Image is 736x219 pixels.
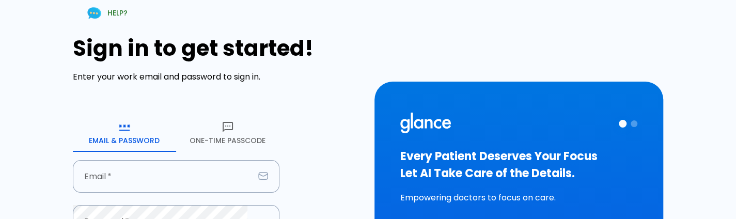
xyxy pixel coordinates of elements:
[176,115,279,152] button: One-Time Passcode
[85,4,103,22] img: Chat Support
[73,71,362,83] p: Enter your work email and password to sign in.
[73,115,176,152] button: Email & Password
[73,160,254,193] input: dr.ahmed@clinic.com
[400,192,638,204] p: Empowering doctors to focus on care.
[400,148,638,182] h3: Every Patient Deserves Your Focus Let AI Take Care of the Details.
[73,36,362,61] h1: Sign in to get started!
